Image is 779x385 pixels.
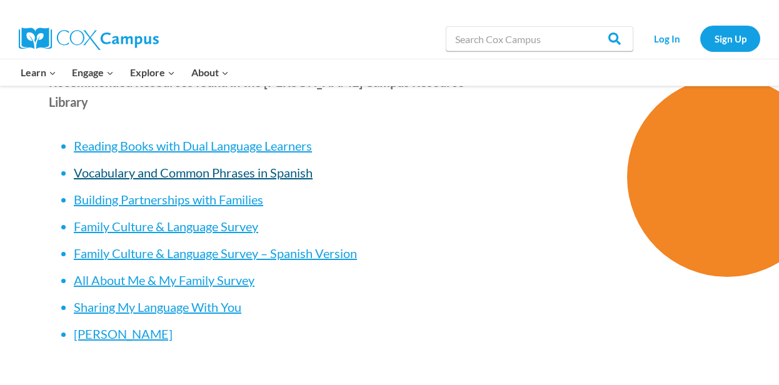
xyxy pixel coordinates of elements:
input: Search Cox Campus [446,26,633,51]
nav: Secondary Navigation [640,26,760,51]
button: Child menu of Explore [122,59,183,86]
a: Log In [640,26,694,51]
a: [PERSON_NAME] [74,326,173,341]
a: Family Culture & Language Survey [74,219,258,234]
button: Child menu of About [183,59,237,86]
img: Cox Campus [19,27,159,50]
nav: Primary Navigation [13,59,236,86]
a: Vocabulary and Common Phrases in Spanish [74,165,313,180]
a: Reading Books with Dual Language Learners [74,138,312,153]
button: Child menu of Learn [13,59,64,86]
a: Sharing My Language With You [74,299,241,314]
a: Building Partnerships with Families [74,192,263,207]
a: All About Me & My Family Survey [74,272,254,287]
a: Sign Up [700,26,760,51]
a: Family Culture & Language Survey – Spanish Version [74,246,357,261]
button: Child menu of Engage [64,59,123,86]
